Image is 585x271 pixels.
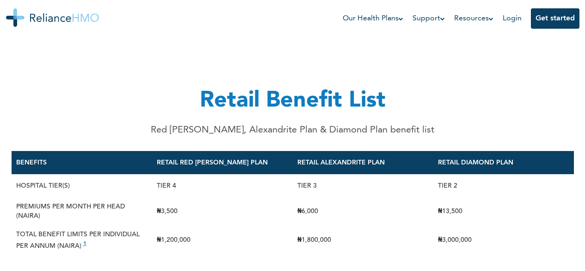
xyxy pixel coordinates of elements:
[293,151,433,174] th: RETAIL ALEXANDRITE PLAN
[413,13,445,24] a: Support
[343,13,403,24] a: Our Health Plans
[12,225,152,255] td: TOTAL BENEFIT LIMITS PER INDIVIDUAL PER ANNUM (NAIRA)
[12,174,152,197] td: HOSPITAL TIER(S)
[151,84,434,118] h1: Retail Benefit List
[152,197,293,225] td: ₦3,500
[152,174,293,197] td: TIER 4
[12,197,152,225] td: PREMIUMS PER MONTH PER HEAD (NAIRA)
[152,225,293,255] td: ₦1,200,000
[152,151,293,174] th: RETAIL RED [PERSON_NAME] PLAN
[433,151,574,174] th: RETAIL DIAMOND PLAN
[293,197,433,225] td: ₦6,000
[6,8,99,27] img: Reliance HMO's Logo
[454,13,493,24] a: Resources
[151,123,434,137] p: Red [PERSON_NAME], Alexandrite Plan & Diamond Plan benefit list
[293,225,433,255] td: ₦1,800,000
[433,225,574,255] td: ₦3,000,000
[83,241,86,246] a: 1
[293,174,433,197] td: TIER 3
[503,15,522,22] a: Login
[531,8,579,29] button: Get started
[433,174,574,197] td: TIER 2
[12,151,152,174] th: BENEFITS
[433,197,574,225] td: ₦13,500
